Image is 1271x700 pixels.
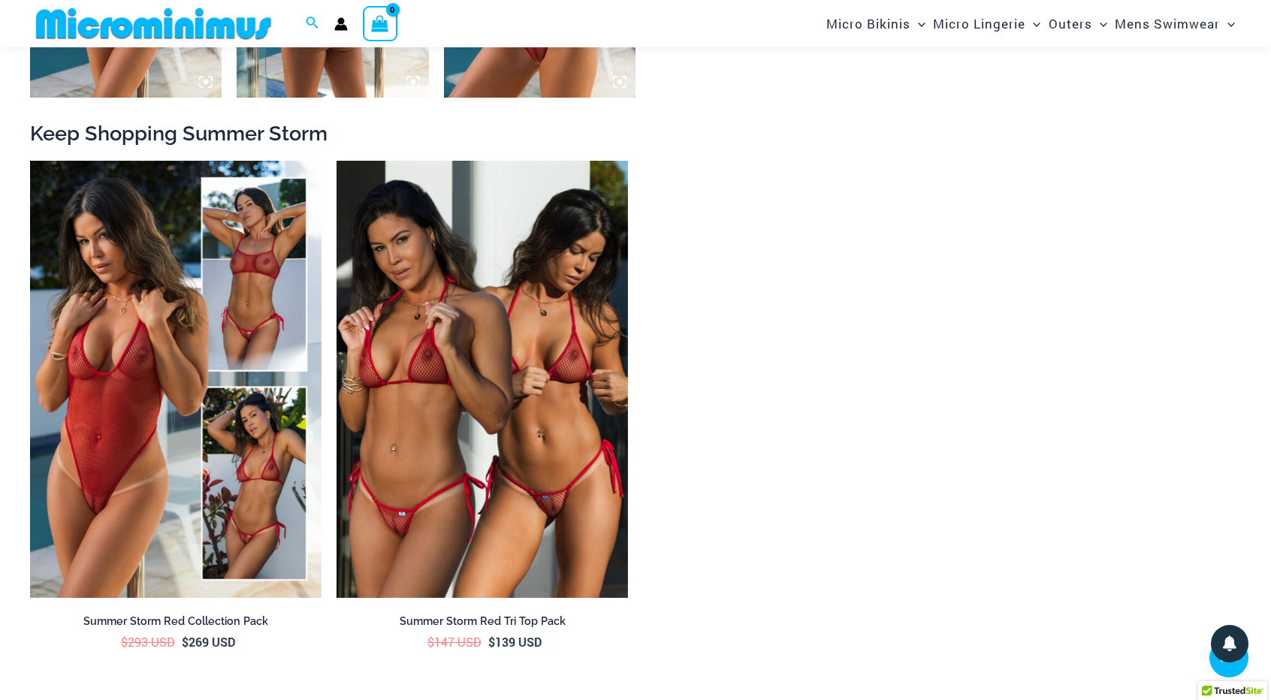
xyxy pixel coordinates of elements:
[334,17,348,31] a: Account icon link
[1115,5,1220,43] span: Mens Swimwear
[1025,5,1040,43] span: Menu Toggle
[1111,5,1239,43] a: Mens SwimwearMenu ToggleMenu Toggle
[30,161,322,598] img: Summer Storm Red Collection Pack F
[823,5,929,43] a: Micro BikinisMenu ToggleMenu Toggle
[30,161,322,598] a: Summer Storm Red Collection Pack FSummer Storm Red Collection Pack BSummer Storm Red Collection P...
[826,5,910,43] span: Micro Bikinis
[910,5,925,43] span: Menu Toggle
[337,161,628,598] img: Summer Storm Red Tri Top Pack B
[30,7,277,41] img: MM SHOP LOGO FLAT
[30,120,1241,146] h2: Keep Shopping Summer Storm
[121,634,128,650] span: $
[427,634,434,650] span: $
[337,161,628,598] a: Summer Storm Red Tri Top Pack FSummer Storm Red Tri Top Pack BSummer Storm Red Tri Top Pack B
[488,634,542,650] bdi: 139 USD
[488,634,495,650] span: $
[363,6,397,41] a: View Shopping Cart, empty
[820,2,1241,45] nav: Site Navigation
[182,634,235,650] bdi: 269 USD
[337,614,628,634] a: Summer Storm Red Tri Top Pack
[182,634,189,650] span: $
[929,5,1044,43] a: Micro LingerieMenu ToggleMenu Toggle
[30,614,322,634] a: Summer Storm Red Collection Pack
[1049,5,1092,43] span: Outers
[427,634,482,650] bdi: 147 USD
[337,614,628,629] h2: Summer Storm Red Tri Top Pack
[30,614,322,629] h2: Summer Storm Red Collection Pack
[1220,5,1235,43] span: Menu Toggle
[306,14,319,34] a: Search icon link
[1092,5,1107,43] span: Menu Toggle
[121,634,175,650] bdi: 293 USD
[1045,5,1111,43] a: OutersMenu ToggleMenu Toggle
[933,5,1025,43] span: Micro Lingerie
